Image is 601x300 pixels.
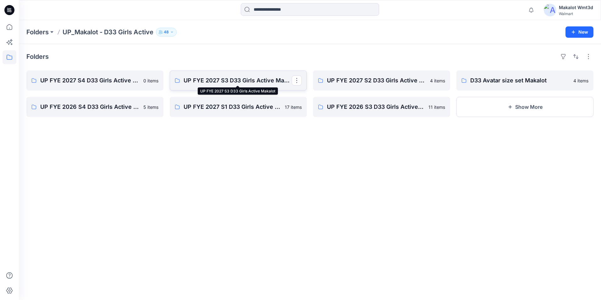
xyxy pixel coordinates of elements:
p: 48 [164,29,169,36]
a: UP FYE 2027 S4 D33 Girls Active Makalot0 items [26,70,163,91]
a: D33 Avatar size set Makalot4 items [456,70,593,91]
button: New [565,26,593,38]
p: UP FYE 2026 S4 D33 Girls Active Makalot [40,103,140,111]
a: UP FYE 2026 S3 D33 Girls Active Makalot11 items [313,97,450,117]
a: UP FYE 2027 S3 D33 Girls Active Makalot [170,70,307,91]
a: Folders [26,28,49,36]
p: 0 items [143,77,158,84]
p: UP FYE 2027 S2 D33 Girls Active Makalot [327,76,426,85]
a: UP FYE 2027 S2 D33 Girls Active Makalot4 items [313,70,450,91]
p: 17 items [285,104,302,110]
h4: Folders [26,53,49,60]
p: UP_Makalot - D33 Girls Active [63,28,153,36]
p: 11 items [428,104,445,110]
a: UP FYE 2026 S4 D33 Girls Active Makalot5 items [26,97,163,117]
p: 4 items [430,77,445,84]
p: D33 Avatar size set Makalot [470,76,570,85]
p: 4 items [573,77,588,84]
p: UP FYE 2026 S3 D33 Girls Active Makalot [327,103,425,111]
a: UP FYE 2027 S1 D33 Girls Active Makalot17 items [170,97,307,117]
img: avatar [544,4,556,16]
div: Walmart [559,11,593,16]
div: Makalot Wmt3d [559,4,593,11]
button: Show More [456,97,593,117]
p: UP FYE 2027 S3 D33 Girls Active Makalot [184,76,292,85]
p: 5 items [143,104,158,110]
button: 48 [156,28,177,36]
p: UP FYE 2027 S1 D33 Girls Active Makalot [184,103,281,111]
p: UP FYE 2027 S4 D33 Girls Active Makalot [40,76,140,85]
